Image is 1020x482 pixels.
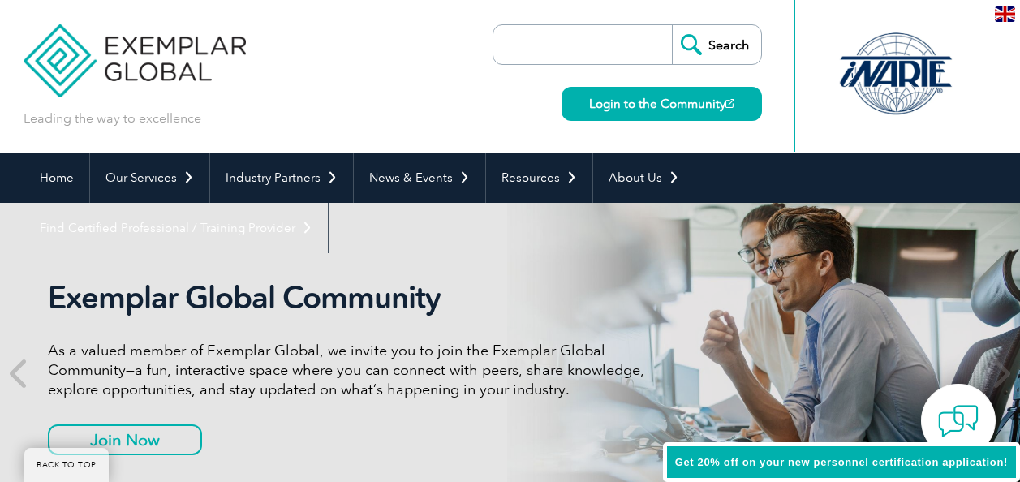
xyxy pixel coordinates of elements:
a: News & Events [354,153,485,203]
img: open_square.png [725,99,734,108]
a: Resources [486,153,592,203]
h2: Exemplar Global Community [48,279,656,316]
p: Leading the way to excellence [24,110,201,127]
a: Our Services [90,153,209,203]
a: BACK TO TOP [24,448,109,482]
a: Home [24,153,89,203]
p: As a valued member of Exemplar Global, we invite you to join the Exemplar Global Community—a fun,... [48,341,656,399]
img: en [995,6,1015,22]
a: About Us [593,153,695,203]
img: contact-chat.png [938,401,979,441]
a: Find Certified Professional / Training Provider [24,203,328,253]
a: Login to the Community [562,87,762,121]
a: Join Now [48,424,202,455]
span: Get 20% off on your new personnel certification application! [675,456,1008,468]
input: Search [672,25,761,64]
a: Industry Partners [210,153,353,203]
